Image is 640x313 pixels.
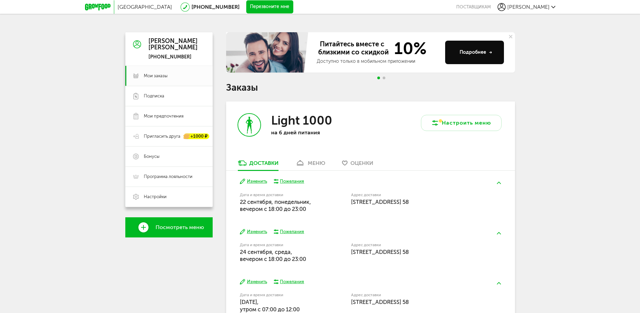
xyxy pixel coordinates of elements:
a: [PHONE_NUMBER] [191,4,240,10]
button: Перезвоните мне [246,0,293,14]
label: Адрес доставки [351,193,476,197]
a: Программа лояльности [125,167,213,187]
img: family-banner.579af9d.jpg [226,32,310,73]
span: Программа лояльности [144,174,193,180]
span: Оценки [350,160,373,166]
button: Изменить [240,279,267,285]
img: arrow-up-green.5eb5f82.svg [497,182,501,184]
h3: Light 1000 [271,113,332,128]
div: Доступно только в мобильном приложении [317,58,440,65]
span: [DATE], утром c 07:00 до 12:00 [240,299,300,312]
span: 10% [390,40,427,57]
a: Пригласить друга +1000 ₽ [125,126,213,146]
img: arrow-up-green.5eb5f82.svg [497,232,501,234]
div: +1000 ₽ [184,134,209,139]
img: arrow-up-green.5eb5f82.svg [497,282,501,284]
span: [STREET_ADDRESS] 58 [351,249,409,255]
span: Посмотреть меню [156,224,204,230]
p: на 6 дней питания [271,129,358,136]
label: Адрес доставки [351,293,476,297]
a: Посмотреть меню [125,217,213,237]
span: Бонусы [144,153,160,160]
a: Настройки [125,187,213,207]
a: Доставки [234,160,282,170]
label: Адрес доставки [351,243,476,247]
label: Дата и время доставки [240,293,317,297]
a: меню [292,160,329,170]
span: [GEOGRAPHIC_DATA] [118,4,172,10]
div: Пожелания [280,279,304,285]
div: меню [308,160,325,166]
span: [PERSON_NAME] [507,4,550,10]
button: Пожелания [274,229,304,235]
span: Пригласить друга [144,133,180,139]
span: Настройки [144,194,167,200]
span: Питайтесь вместе с близкими со скидкой [317,40,390,57]
span: [STREET_ADDRESS] 58 [351,299,409,305]
span: 22 сентября, понедельник, вечером c 18:00 до 23:00 [240,198,311,212]
span: Мои заказы [144,73,168,79]
div: [PERSON_NAME] [PERSON_NAME] [148,38,198,51]
a: Оценки [339,160,377,170]
button: Пожелания [274,279,304,285]
button: Пожелания [274,178,304,184]
span: Go to slide 1 [377,77,380,79]
span: Go to slide 2 [383,77,385,79]
button: Подробнее [445,41,504,64]
div: Пожелания [280,229,304,235]
div: Доставки [249,160,279,166]
span: 24 сентября, среда, вечером c 18:00 до 23:00 [240,249,306,262]
h1: Заказы [226,83,515,92]
div: Подробнее [460,49,492,56]
a: Мои заказы [125,66,213,86]
a: Мои предпочтения [125,106,213,126]
label: Дата и время доставки [240,243,317,247]
a: Бонусы [125,146,213,167]
span: Подписка [144,93,164,99]
span: [STREET_ADDRESS] 58 [351,198,409,205]
label: Дата и время доставки [240,193,317,197]
button: Изменить [240,229,267,235]
div: Пожелания [280,178,304,184]
button: Настроить меню [421,115,502,131]
div: [PHONE_NUMBER] [148,54,198,60]
button: Изменить [240,178,267,185]
span: Мои предпочтения [144,113,183,119]
a: Подписка [125,86,213,106]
